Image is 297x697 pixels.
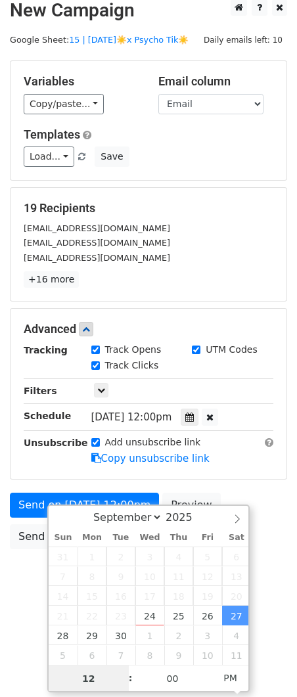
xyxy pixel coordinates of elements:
[193,625,222,645] span: October 3, 2025
[49,547,78,566] span: August 31, 2025
[135,625,164,645] span: October 1, 2025
[95,146,129,167] button: Save
[135,547,164,566] span: September 3, 2025
[193,566,222,586] span: September 12, 2025
[106,586,135,606] span: September 16, 2025
[24,253,170,263] small: [EMAIL_ADDRESS][DOMAIN_NAME]
[24,386,57,396] strong: Filters
[212,665,248,691] span: Click to toggle
[78,625,106,645] span: September 29, 2025
[222,586,251,606] span: September 20, 2025
[135,645,164,665] span: October 8, 2025
[24,238,170,248] small: [EMAIL_ADDRESS][DOMAIN_NAME]
[105,436,201,449] label: Add unsubscribe link
[105,343,162,357] label: Track Opens
[49,625,78,645] span: September 28, 2025
[193,586,222,606] span: September 19, 2025
[106,625,135,645] span: September 30, 2025
[24,74,139,89] h5: Variables
[222,625,251,645] span: October 4, 2025
[69,35,189,45] a: 15 | [DATE]☀️x Psycho Tik☀️
[24,201,273,215] h5: 19 Recipients
[162,493,220,518] a: Preview
[206,343,257,357] label: UTM Codes
[10,35,189,45] small: Google Sheet:
[78,586,106,606] span: September 15, 2025
[193,533,222,542] span: Fri
[133,665,213,692] input: Minute
[222,566,251,586] span: September 13, 2025
[106,645,135,665] span: October 7, 2025
[222,533,251,542] span: Sat
[105,359,159,372] label: Track Clicks
[222,606,251,625] span: September 27, 2025
[164,625,193,645] span: October 2, 2025
[24,271,79,288] a: +16 more
[135,566,164,586] span: September 10, 2025
[135,606,164,625] span: September 24, 2025
[135,586,164,606] span: September 17, 2025
[193,606,222,625] span: September 26, 2025
[222,645,251,665] span: October 11, 2025
[49,533,78,542] span: Sun
[10,493,159,518] a: Send on [DATE] 12:00pm
[106,533,135,542] span: Tue
[24,411,71,421] strong: Schedule
[164,566,193,586] span: September 11, 2025
[164,533,193,542] span: Thu
[49,645,78,665] span: October 5, 2025
[164,586,193,606] span: September 18, 2025
[24,94,104,114] a: Copy/paste...
[24,322,273,336] h5: Advanced
[78,645,106,665] span: October 6, 2025
[24,127,80,141] a: Templates
[164,547,193,566] span: September 4, 2025
[106,566,135,586] span: September 9, 2025
[158,74,273,89] h5: Email column
[162,511,210,524] input: Year
[199,35,287,45] a: Daily emails left: 10
[199,33,287,47] span: Daily emails left: 10
[106,547,135,566] span: September 2, 2025
[164,606,193,625] span: September 25, 2025
[193,645,222,665] span: October 10, 2025
[78,533,106,542] span: Mon
[24,146,74,167] a: Load...
[91,411,172,423] span: [DATE] 12:00pm
[78,606,106,625] span: September 22, 2025
[49,586,78,606] span: September 14, 2025
[24,345,68,355] strong: Tracking
[193,547,222,566] span: September 5, 2025
[231,634,297,697] iframe: Chat Widget
[129,665,133,691] span: :
[49,606,78,625] span: September 21, 2025
[78,547,106,566] span: September 1, 2025
[91,453,210,464] a: Copy unsubscribe link
[222,547,251,566] span: September 6, 2025
[106,606,135,625] span: September 23, 2025
[49,665,129,692] input: Hour
[10,524,110,549] a: Send Test Email
[24,223,170,233] small: [EMAIL_ADDRESS][DOMAIN_NAME]
[78,566,106,586] span: September 8, 2025
[164,645,193,665] span: October 9, 2025
[49,566,78,586] span: September 7, 2025
[135,533,164,542] span: Wed
[24,438,88,448] strong: Unsubscribe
